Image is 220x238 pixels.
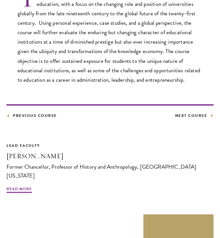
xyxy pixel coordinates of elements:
div: Former Chancellor, Professor of History and Anthropology, [GEOGRAPHIC_DATA][US_STATE] [6,162,214,180]
a: Lead Faculty [PERSON_NAME] Former Chancellor, Professor of History and Anthropology, [GEOGRAPHIC_... [6,142,214,190]
div: Lead Faculty [6,142,214,149]
a: Previous Course [6,112,57,119]
a: Next Course [175,112,214,119]
h3: [PERSON_NAME] [6,152,214,161]
span: Read More [6,186,32,194]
